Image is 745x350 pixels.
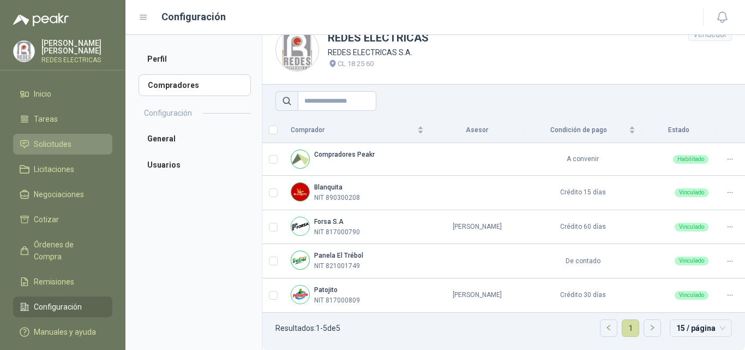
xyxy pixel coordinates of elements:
td: Crédito 30 días [524,278,642,313]
p: Resultados: 1 - 5 de 5 [275,324,340,332]
p: NIT 890300208 [314,193,360,203]
b: Blanquita [314,183,343,191]
li: Página anterior [600,319,617,337]
li: Página siguiente [644,319,661,337]
span: Cotizar [34,213,59,226]
span: Órdenes de Compra [34,239,102,263]
p: NIT 817000790 [314,227,360,238]
span: left [605,324,612,331]
b: Compradores Peakr [314,151,375,158]
img: Company Logo [291,286,309,304]
a: Tareas [13,109,112,129]
div: Vinculado [675,188,708,197]
span: Comprador [291,125,415,135]
a: Compradores [139,74,251,96]
span: Condición de pago [530,125,627,135]
a: Cotizar [13,209,112,230]
h2: Configuración [144,107,192,119]
div: Vinculado [675,223,708,232]
button: right [644,320,660,336]
span: Inicio [34,88,51,100]
li: 1 [622,319,639,337]
img: Company Logo [291,251,309,269]
b: Panela El Trébol [314,252,363,259]
td: [PERSON_NAME] [430,210,524,245]
div: Vinculado [675,257,708,265]
img: Company Logo [14,41,34,62]
td: De contado [524,244,642,278]
div: tamaño de página [670,319,732,337]
p: NIT 817000809 [314,295,360,306]
img: Company Logo [291,150,309,168]
span: 15 / página [676,320,725,336]
td: Crédito 15 días [524,176,642,210]
img: Logo peakr [13,13,69,26]
img: Company Logo [291,217,309,235]
span: Solicitudes [34,138,71,150]
a: Usuarios [139,154,251,176]
td: [PERSON_NAME] [430,278,524,313]
span: Negociaciones [34,188,84,200]
h1: REDES ELECTRICAS [328,29,429,46]
p: REDES ELECTRICAS [41,57,112,63]
b: Forsa S.A [314,218,344,226]
span: Configuración [34,301,82,313]
a: Perfil [139,48,251,70]
a: Órdenes de Compra [13,234,112,267]
b: Patojito [314,286,338,294]
p: [PERSON_NAME] [PERSON_NAME] [41,39,112,55]
div: Vinculado [675,291,708,300]
a: Remisiones [13,271,112,292]
button: left [600,320,617,336]
a: Negociaciones [13,184,112,205]
td: Crédito 60 días [524,210,642,245]
a: 1 [622,320,639,336]
span: right [649,324,656,331]
th: Estado [642,117,715,143]
span: Manuales y ayuda [34,326,96,338]
span: Licitaciones [34,163,74,175]
a: Configuración [13,296,112,317]
th: Comprador [284,117,430,143]
span: Tareas [34,113,58,125]
a: Manuales y ayuda [13,322,112,342]
td: A convenir [524,143,642,176]
a: Inicio [13,84,112,104]
th: Condición de pago [524,117,642,143]
span: Remisiones [34,276,74,288]
a: Licitaciones [13,159,112,180]
img: Company Logo [291,183,309,201]
p: CL 18 25 60 [338,58,374,69]
th: Asesor [430,117,524,143]
h1: Configuración [161,9,226,25]
img: Company Logo [276,28,319,71]
a: General [139,128,251,150]
p: NIT 821001749 [314,261,360,271]
p: REDES ELECTRICAS S.A. [328,46,429,58]
a: Solicitudes [13,134,112,155]
div: Habilitado [673,155,708,164]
